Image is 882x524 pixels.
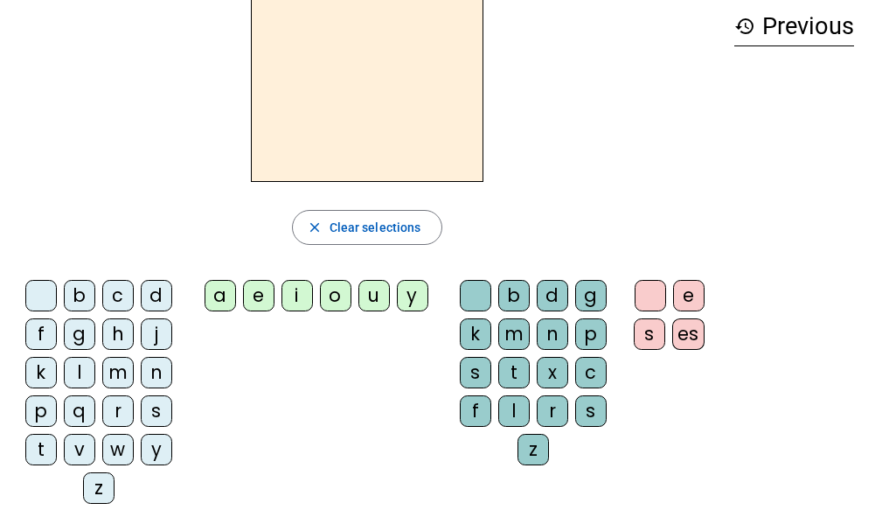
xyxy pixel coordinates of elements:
div: e [243,280,274,311]
div: x [537,357,568,388]
div: t [25,434,57,465]
div: i [281,280,313,311]
div: p [575,318,607,350]
div: r [537,395,568,427]
div: d [537,280,568,311]
mat-icon: close [307,220,323,235]
div: m [498,318,530,350]
div: z [517,434,549,465]
div: f [25,318,57,350]
div: y [141,434,172,465]
div: t [498,357,530,388]
div: l [498,395,530,427]
span: Clear selections [330,217,421,238]
div: v [64,434,95,465]
div: d [141,280,172,311]
div: q [64,395,95,427]
div: g [64,318,95,350]
div: s [634,318,665,350]
div: h [102,318,134,350]
div: e [673,280,705,311]
div: u [358,280,390,311]
div: z [83,472,115,504]
h3: Previous [734,7,854,46]
div: m [102,357,134,388]
div: c [102,280,134,311]
div: k [460,318,491,350]
div: n [141,357,172,388]
div: s [460,357,491,388]
div: a [205,280,236,311]
div: s [141,395,172,427]
div: o [320,280,351,311]
div: l [64,357,95,388]
button: Clear selections [292,210,443,245]
div: n [537,318,568,350]
div: r [102,395,134,427]
div: b [498,280,530,311]
div: p [25,395,57,427]
div: c [575,357,607,388]
div: g [575,280,607,311]
div: es [672,318,705,350]
mat-icon: history [734,16,755,37]
div: k [25,357,57,388]
div: w [102,434,134,465]
div: y [397,280,428,311]
div: j [141,318,172,350]
div: b [64,280,95,311]
div: f [460,395,491,427]
div: s [575,395,607,427]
